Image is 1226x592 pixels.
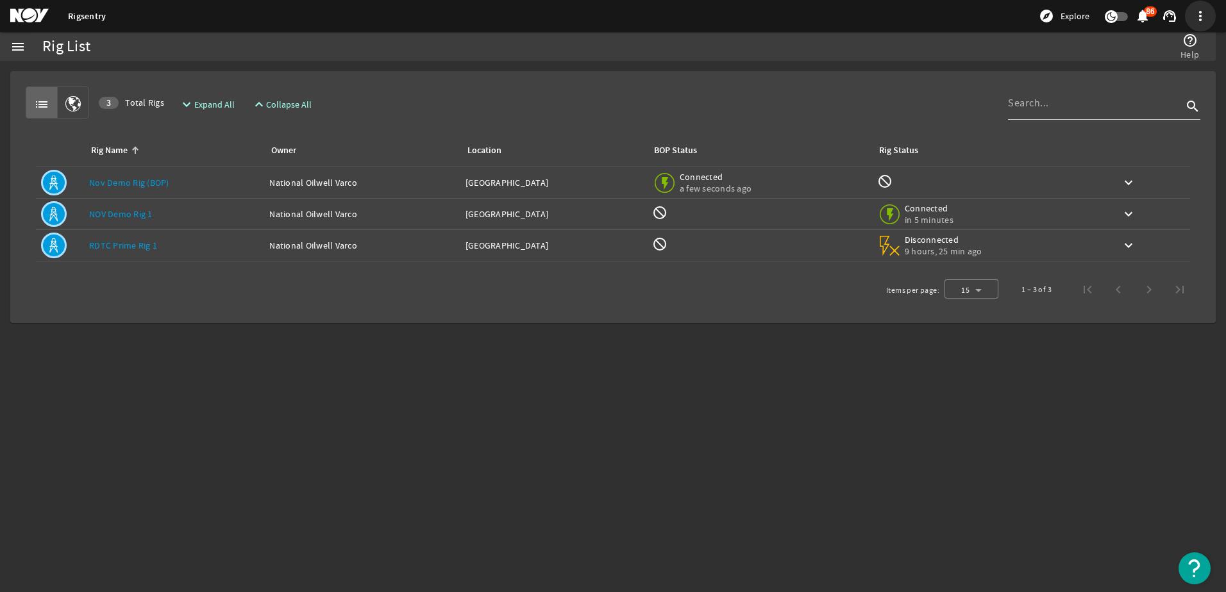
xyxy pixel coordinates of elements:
[1185,1,1216,31] button: more_vert
[10,39,26,54] mat-icon: menu
[91,144,128,158] div: Rig Name
[1136,10,1149,23] button: 86
[1179,552,1211,584] button: Open Resource Center
[680,171,752,183] span: Connected
[1008,95,1182,111] input: Search...
[269,239,455,252] div: National Oilwell Varco
[1162,8,1177,24] mat-icon: support_agent
[269,144,449,158] div: Owner
[1121,175,1136,190] mat-icon: keyboard_arrow_down
[466,208,642,220] div: [GEOGRAPHIC_DATA]
[654,144,697,158] div: BOP Status
[99,96,164,109] span: Total Rigs
[99,97,119,109] div: 3
[266,98,312,111] span: Collapse All
[680,183,752,194] span: a few seconds ago
[905,202,959,214] span: Connected
[89,240,157,251] a: RDTC Prime Rig 1
[1135,8,1150,24] mat-icon: notifications
[886,284,939,297] div: Items per page:
[89,177,169,188] a: Nov Demo Rig (BOP)
[1180,48,1199,61] span: Help
[1121,206,1136,222] mat-icon: keyboard_arrow_down
[269,176,455,189] div: National Oilwell Varco
[179,97,189,112] mat-icon: expand_more
[652,205,668,220] mat-icon: BOP Monitoring not available for this rig
[68,10,106,22] a: Rigsentry
[466,144,637,158] div: Location
[1121,238,1136,253] mat-icon: keyboard_arrow_down
[271,144,296,158] div: Owner
[905,245,982,257] span: 9 hours, 25 min ago
[194,98,235,111] span: Expand All
[879,144,918,158] div: Rig Status
[905,214,959,226] span: in 5 minutes
[251,97,262,112] mat-icon: expand_less
[1182,33,1198,48] mat-icon: help_outline
[89,208,153,220] a: NOV Demo Rig 1
[877,174,893,189] mat-icon: Rig Monitoring not available for this rig
[269,208,455,220] div: National Oilwell Varco
[42,40,90,53] div: Rig List
[89,144,254,158] div: Rig Name
[905,234,982,245] span: Disconnected
[1185,99,1200,114] i: search
[1021,283,1052,296] div: 1 – 3 of 3
[174,93,240,116] button: Expand All
[246,93,317,116] button: Collapse All
[1039,8,1054,24] mat-icon: explore
[467,144,501,158] div: Location
[1034,6,1095,26] button: Explore
[34,97,49,112] mat-icon: list
[466,176,642,189] div: [GEOGRAPHIC_DATA]
[466,239,642,252] div: [GEOGRAPHIC_DATA]
[1061,10,1089,22] span: Explore
[652,236,668,252] mat-icon: BOP Monitoring not available for this rig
